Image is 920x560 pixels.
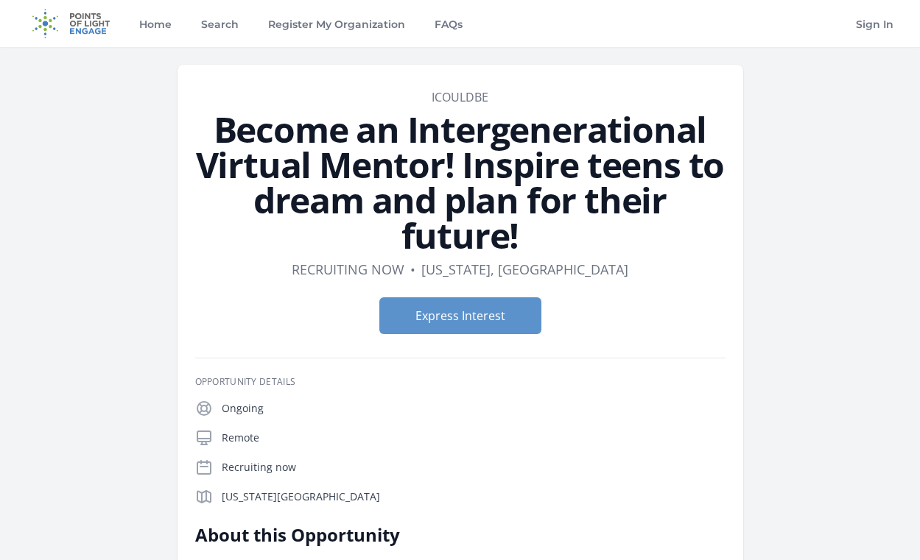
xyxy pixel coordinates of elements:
p: Recruiting now [222,460,726,475]
h2: About this Opportunity [195,523,626,547]
p: Remote [222,430,726,445]
h3: Opportunity Details [195,376,726,388]
p: Ongoing [222,401,726,416]
dd: [US_STATE], [GEOGRAPHIC_DATA] [421,259,628,280]
a: iCouldBe [432,89,488,105]
p: [US_STATE][GEOGRAPHIC_DATA] [222,489,726,504]
h1: Become an Intergenerational Virtual Mentor! Inspire teens to dream and plan for their future! [195,112,726,253]
button: Express Interest [379,297,541,334]
div: • [410,259,415,280]
dd: Recruiting now [292,259,404,280]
